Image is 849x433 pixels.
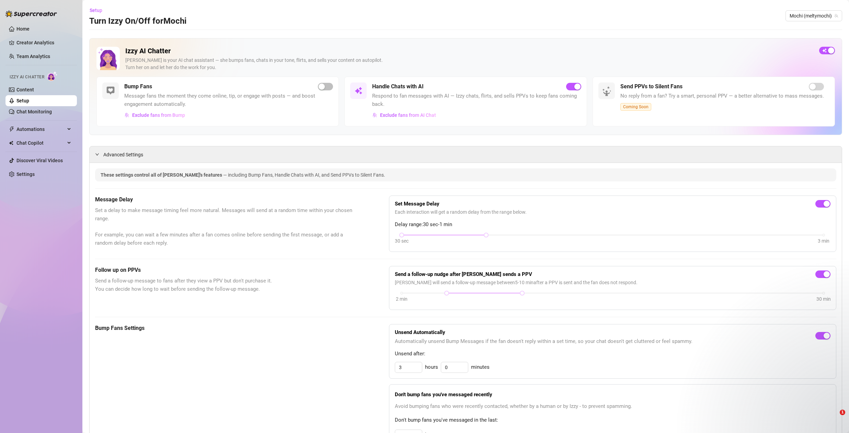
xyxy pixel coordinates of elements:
[372,113,377,118] img: svg%3e
[16,137,65,148] span: Chat Copilot
[124,92,333,108] span: Message fans the moment they come online, tip, or engage with posts — and boost engagement automa...
[16,98,29,103] a: Setup
[372,92,581,108] span: Respond to fan messages with AI — Izzy chats, flirts, and sells PPVs to keep fans coming back.
[471,363,490,371] span: minutes
[132,112,185,118] span: Exclude fans from Bump
[396,295,408,303] div: 2 min
[95,324,355,332] h5: Bump Fans Settings
[395,350,830,358] span: Unsend after:
[395,271,532,277] strong: Send a follow-up nudge after [PERSON_NAME] sends a PPV
[10,74,44,80] span: Izzy AI Chatter
[395,337,692,346] span: Automatically unsend Bump Messages if the fan doesn't reply within a set time, so your chat doesn...
[790,11,838,21] span: Mochi (meltymochi)
[372,82,424,91] h5: Handle Chats with AI
[372,110,436,121] button: Exclude fans from AI Chat
[395,201,439,207] strong: Set Message Delay
[103,151,143,158] span: Advanced Settings
[47,71,58,81] img: AI Chatter
[395,208,830,216] span: Each interaction will get a random delay from the range below.
[223,172,385,178] span: — including Bump Fans, Handle Chats with AI, and Send PPVs to Silent Fans.
[380,112,436,118] span: Exclude fans from AI Chat
[95,151,103,158] div: expanded
[840,410,845,415] span: 1
[395,221,830,229] span: Delay range: 30 sec - 1 min
[101,172,223,178] span: These settings control all of [PERSON_NAME]'s features
[9,126,14,132] span: thunderbolt
[620,82,682,91] h5: Send PPVs to Silent Fans
[16,124,65,135] span: Automations
[395,402,830,411] span: Avoid bumping fans who were recently contacted, whether by a human or by Izzy - to prevent spamming.
[89,5,108,16] button: Setup
[816,295,831,303] div: 30 min
[124,110,185,121] button: Exclude fans from Bump
[89,16,186,27] h3: Turn Izzy On/Off for Mochi
[96,47,120,70] img: Izzy AI Chatter
[16,26,30,32] a: Home
[16,109,52,114] a: Chat Monitoring
[354,87,363,95] img: svg%3e
[124,82,152,91] h5: Bump Fans
[620,92,824,100] span: No reply from a fan? Try a smart, personal PPV — a better alternative to mass messages.
[834,14,838,18] span: team
[395,237,409,245] div: 30 sec
[395,279,830,286] span: [PERSON_NAME] will send a follow-up message between 5 - 10 min after a PPV is sent and the fan do...
[9,141,13,145] img: Chat Copilot
[620,103,651,111] span: Coming Soon
[125,57,814,71] div: [PERSON_NAME] is your AI chat assistant — she bumps fans, chats in your tone, flirts, and sells y...
[95,196,355,204] h5: Message Delay
[5,10,57,17] img: logo-BBDzfeDw.svg
[16,158,63,163] a: Discover Viral Videos
[95,266,355,274] h5: Follow up on PPVs
[95,152,99,156] span: expanded
[16,37,71,48] a: Creator Analytics
[395,329,445,335] strong: Unsend Automatically
[90,8,102,13] span: Setup
[602,86,613,97] img: silent-fans-ppv-o-N6Mmdf.svg
[818,237,829,245] div: 3 min
[395,416,830,424] span: Don't bump fans you've messaged in the last:
[425,363,438,371] span: hours
[395,391,492,398] strong: Don't bump fans you've messaged recently
[106,87,115,95] img: svg%3e
[125,47,814,55] h2: Izzy AI Chatter
[16,171,35,177] a: Settings
[125,113,129,118] img: svg%3e
[95,207,355,247] span: Set a delay to make message timing feel more natural. Messages will send at a random time within ...
[95,277,355,293] span: Send a follow-up message to fans after they view a PPV but don't purchase it. You can decide how ...
[16,87,34,92] a: Content
[826,410,842,426] iframe: Intercom live chat
[16,54,50,59] a: Team Analytics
